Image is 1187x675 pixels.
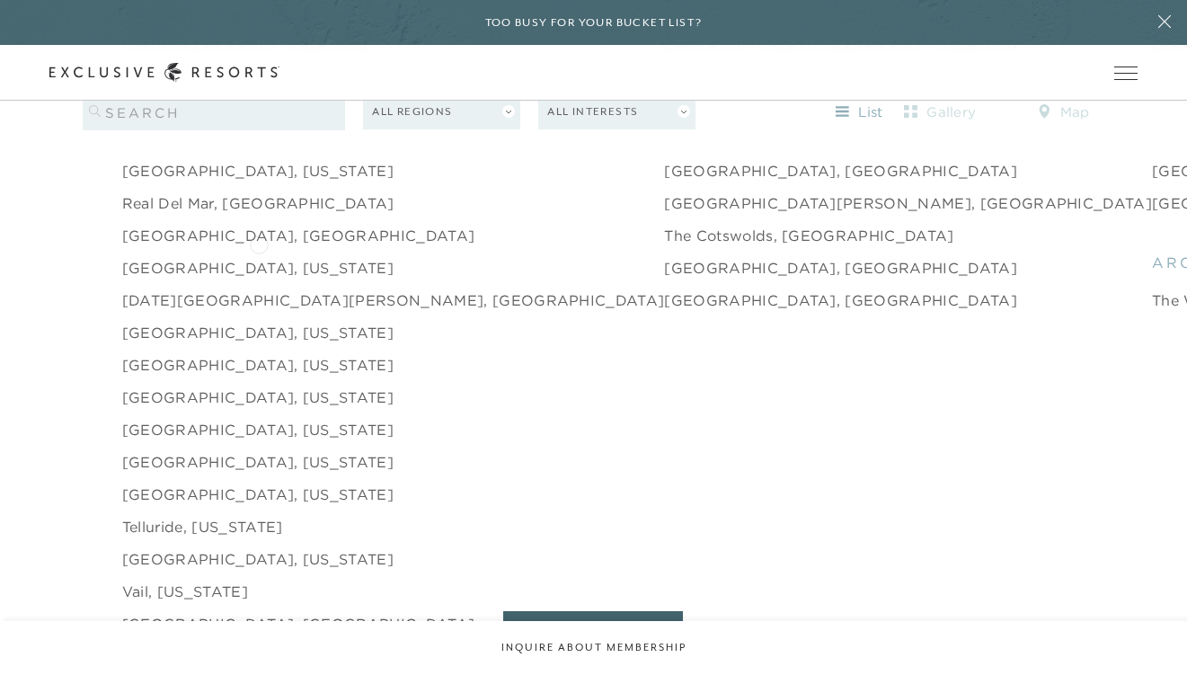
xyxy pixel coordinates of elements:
a: [GEOGRAPHIC_DATA], [GEOGRAPHIC_DATA] [122,613,475,635]
a: Vail, [US_STATE] [122,581,248,602]
a: [GEOGRAPHIC_DATA], [US_STATE] [122,160,394,182]
a: [GEOGRAPHIC_DATA], [US_STATE] [122,548,394,570]
a: [GEOGRAPHIC_DATA], [US_STATE] [122,419,394,440]
button: map [1023,98,1104,127]
input: search [83,94,345,130]
a: [GEOGRAPHIC_DATA], [US_STATE] [122,386,394,408]
button: Open navigation [1114,67,1138,79]
a: [GEOGRAPHIC_DATA], [GEOGRAPHIC_DATA] [664,257,1017,279]
a: [GEOGRAPHIC_DATA], [GEOGRAPHIC_DATA] [664,289,1017,311]
a: [GEOGRAPHIC_DATA], [US_STATE] [122,354,394,376]
a: [GEOGRAPHIC_DATA], [US_STATE] [122,257,394,279]
a: [GEOGRAPHIC_DATA], [US_STATE] [122,484,394,505]
a: Telluride, [US_STATE] [122,516,283,537]
a: [GEOGRAPHIC_DATA], [GEOGRAPHIC_DATA] [664,160,1017,182]
a: [GEOGRAPHIC_DATA], [US_STATE] [122,451,394,473]
a: [GEOGRAPHIC_DATA][PERSON_NAME], [GEOGRAPHIC_DATA] [664,192,1152,214]
a: The Cotswolds, [GEOGRAPHIC_DATA] [664,225,953,246]
button: list [819,98,899,127]
button: show gallery [503,611,683,645]
a: [GEOGRAPHIC_DATA], [US_STATE] [122,322,394,343]
h6: Too busy for your bucket list? [485,14,703,31]
button: All Interests [538,94,695,129]
button: gallery [899,98,980,127]
a: Real del Mar, [GEOGRAPHIC_DATA] [122,192,394,214]
a: [GEOGRAPHIC_DATA], [GEOGRAPHIC_DATA] [122,225,475,246]
a: [DATE][GEOGRAPHIC_DATA][PERSON_NAME], [GEOGRAPHIC_DATA] [122,289,665,311]
button: All Regions [363,94,520,129]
